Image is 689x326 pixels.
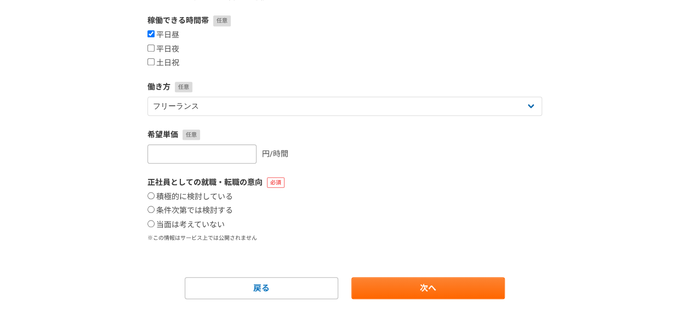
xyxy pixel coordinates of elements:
[147,206,233,216] label: 条件次第では検討する
[351,277,505,299] a: 次へ
[147,206,155,213] input: 条件次第では検討する
[185,277,338,299] a: 戻る
[147,30,155,37] input: 平日昼
[262,149,288,158] span: 円/時間
[147,81,542,93] label: 働き方
[147,44,155,52] input: 平日夜
[147,44,179,54] label: 平日夜
[147,177,542,188] label: 正社員としての就職・転職の意向
[147,58,155,65] input: 土日祝
[147,220,155,227] input: 当面は考えていない
[147,192,155,199] input: 積極的に検討している
[147,58,179,68] label: 土日祝
[147,15,542,26] label: 稼働できる時間帯
[147,220,225,230] label: 当面は考えていない
[147,234,542,242] p: ※この情報はサービス上では公開されません
[147,30,179,40] label: 平日昼
[147,129,542,140] label: 希望単価
[147,192,233,202] label: 積極的に検討している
